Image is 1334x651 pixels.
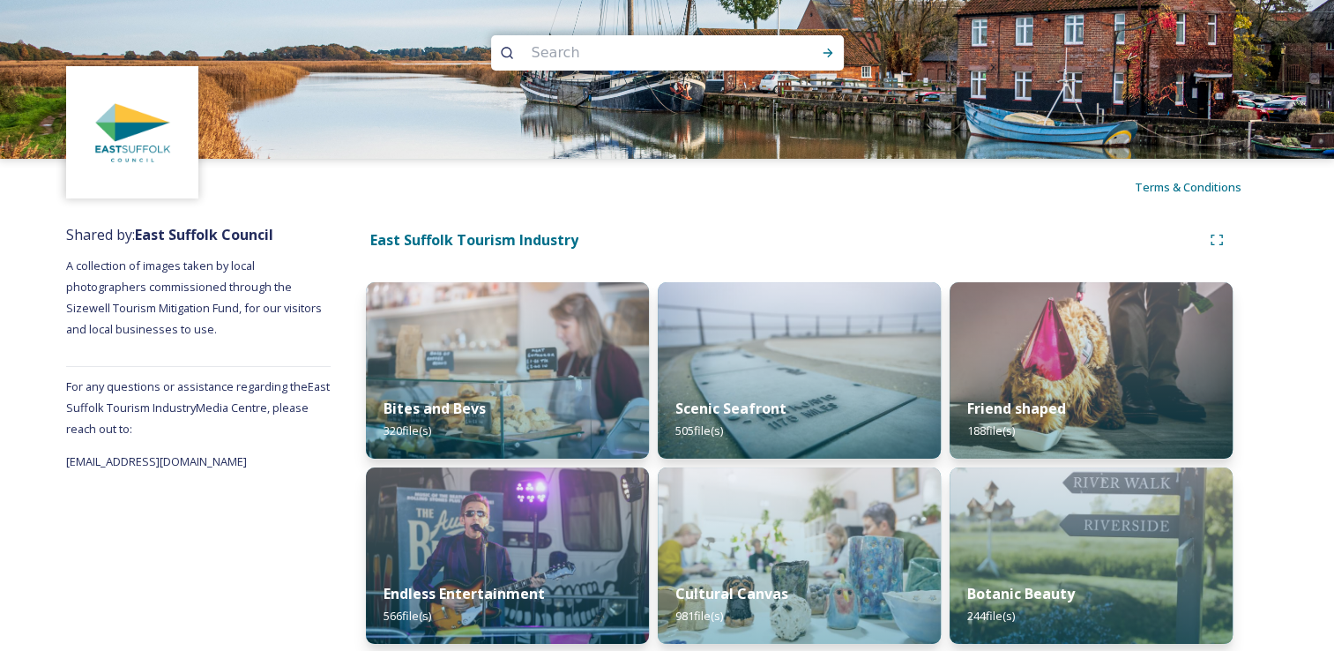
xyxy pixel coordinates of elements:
img: af8e106b-86cc-4908-b70e-7260d126d77f.jpg [658,468,941,644]
span: Shared by: [66,225,273,244]
span: 188 file(s) [967,423,1015,438]
img: 27ec5049-6836-4a61-924f-da3d7f9bb04d.jpg [950,468,1233,644]
img: 12846849-7869-412f-8e03-be1d49a9a142.jpg [950,282,1233,459]
span: 566 file(s) [384,608,431,624]
span: 244 file(s) [967,608,1015,624]
strong: East Suffolk Tourism Industry [370,230,578,250]
span: Terms & Conditions [1135,179,1241,195]
strong: Cultural Canvas [675,584,788,603]
strong: Scenic Seafront [675,399,786,418]
img: 187ad332-59d7-4936-919b-e09a8ec764f7.jpg [366,282,649,459]
strong: Bites and Bevs [384,399,486,418]
span: 505 file(s) [675,423,723,438]
img: 96ddc713-6f77-4883-9b7d-4241002ee1fe.jpg [366,468,649,644]
span: 981 file(s) [675,608,723,624]
input: Search [523,34,764,72]
strong: Botanic Beauty [967,584,1075,603]
strong: Endless Entertainment [384,584,545,603]
span: A collection of images taken by local photographers commissioned through the Sizewell Tourism Mit... [66,258,324,337]
span: [EMAIL_ADDRESS][DOMAIN_NAME] [66,453,247,469]
img: 7b3cc291-268c-4e24-ab07-34cc75eeaa57.jpg [658,282,941,459]
strong: Friend shaped [967,399,1066,418]
strong: East Suffolk Council [135,225,273,244]
span: 320 file(s) [384,423,431,438]
span: For any questions or assistance regarding the East Suffolk Tourism Industry Media Centre, please ... [66,378,330,437]
a: Terms & Conditions [1135,176,1268,198]
img: ddd00b8e-fed8-4ace-b05d-a63b8df0f5dd.jpg [69,69,197,197]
